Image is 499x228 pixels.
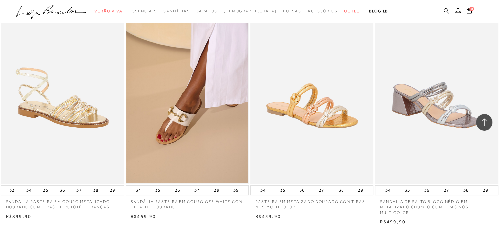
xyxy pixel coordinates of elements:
[24,186,33,195] button: 34
[74,186,84,195] button: 37
[308,5,338,17] a: categoryNavScreenReaderText
[469,7,474,11] span: 0
[91,186,100,195] button: 38
[196,5,217,17] a: categoryNavScreenReaderText
[192,186,201,195] button: 37
[465,7,474,16] button: 0
[403,186,412,195] button: 35
[442,186,451,195] button: 37
[298,186,307,195] button: 36
[259,186,268,195] button: 34
[163,9,190,13] span: Sandálias
[283,9,301,13] span: Bolsas
[173,186,182,195] button: 36
[308,9,338,13] span: Acessórios
[196,9,217,13] span: Sapatos
[108,186,117,195] button: 39
[375,195,498,216] a: SANDÁLIA DE SALTO BLOCO MÉDIO EM METALIZADO CHUMBO COM TIRAS NÓS MULTICOLOR
[344,9,363,13] span: Outlet
[283,5,301,17] a: categoryNavScreenReaderText
[383,186,392,195] button: 34
[481,186,490,195] button: 39
[58,186,67,195] button: 36
[6,214,31,219] span: R$899,90
[8,186,17,195] button: 33
[344,5,363,17] a: categoryNavScreenReaderText
[422,186,431,195] button: 36
[129,9,157,13] span: Essenciais
[129,5,157,17] a: categoryNavScreenReaderText
[41,186,50,195] button: 35
[163,5,190,17] a: categoryNavScreenReaderText
[255,214,281,219] span: R$459,90
[278,186,287,195] button: 35
[461,186,470,195] button: 38
[94,9,123,13] span: Verão Viva
[337,186,346,195] button: 38
[126,195,249,210] a: SANDÁLIA RASTEIRA EM COURO OFF-WHITE COM DETALHE DOURADO
[212,186,221,195] button: 38
[1,195,124,210] a: SANDÁLIA RASTEIRA EM COURO METALIZADO DOURADO COM TIRAS DE ROLOTÊ E TRANÇAS
[134,186,143,195] button: 34
[317,186,326,195] button: 37
[224,9,277,13] span: [DEMOGRAPHIC_DATA]
[380,219,405,224] span: R$499,90
[231,186,240,195] button: 39
[224,5,277,17] a: noSubCategoriesText
[356,186,365,195] button: 39
[369,5,388,17] a: BLOG LB
[153,186,162,195] button: 35
[250,195,373,210] a: RASTEIRA EM METAIZADO DOURADO COM TIRAS NÓS MULTICOLOR
[94,5,123,17] a: categoryNavScreenReaderText
[131,214,156,219] span: R$459,90
[369,9,388,13] span: BLOG LB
